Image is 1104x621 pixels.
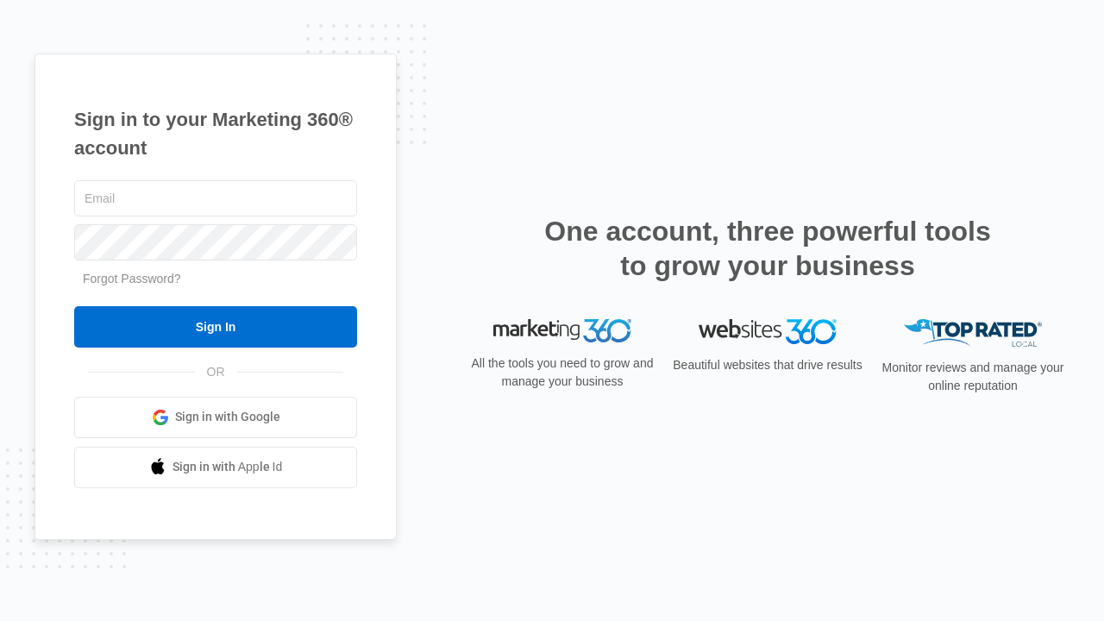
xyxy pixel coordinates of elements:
[83,272,181,285] a: Forgot Password?
[904,319,1042,348] img: Top Rated Local
[74,180,357,216] input: Email
[493,319,631,343] img: Marketing 360
[539,214,996,283] h2: One account, three powerful tools to grow your business
[74,397,357,438] a: Sign in with Google
[195,363,237,381] span: OR
[699,319,837,344] img: Websites 360
[74,306,357,348] input: Sign In
[671,356,864,374] p: Beautiful websites that drive results
[876,359,1069,395] p: Monitor reviews and manage your online reputation
[466,354,659,391] p: All the tools you need to grow and manage your business
[74,447,357,488] a: Sign in with Apple Id
[74,105,357,162] h1: Sign in to your Marketing 360® account
[175,408,280,426] span: Sign in with Google
[172,458,283,476] span: Sign in with Apple Id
